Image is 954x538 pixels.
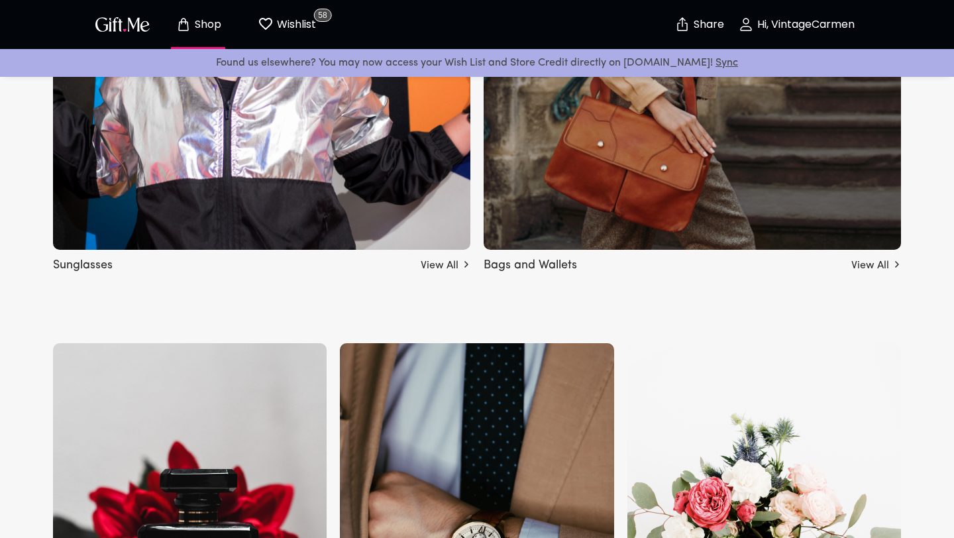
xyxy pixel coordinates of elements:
p: Wishlist [274,16,316,33]
p: Found us elsewhere? You may now access your Wish List and Store Credit directly on [DOMAIN_NAME]! [11,54,943,72]
h5: Bags and Wallets [484,252,577,274]
img: secure [674,17,690,32]
a: View All [421,252,470,274]
a: Bags and Wallets [484,240,901,271]
p: Hi, VintageCarmen [754,19,855,30]
a: View All [851,252,901,274]
h5: Sunglasses [53,252,113,274]
a: Sync [715,58,738,68]
button: Share [676,1,722,48]
p: Shop [191,19,221,30]
button: Hi, VintageCarmen [730,3,863,46]
button: Wishlist page [250,3,323,46]
button: GiftMe Logo [91,17,154,32]
img: GiftMe Logo [93,15,152,34]
p: Share [690,19,724,30]
a: Sunglasses [53,240,470,271]
button: Store page [162,3,235,46]
span: 58 [313,9,331,22]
